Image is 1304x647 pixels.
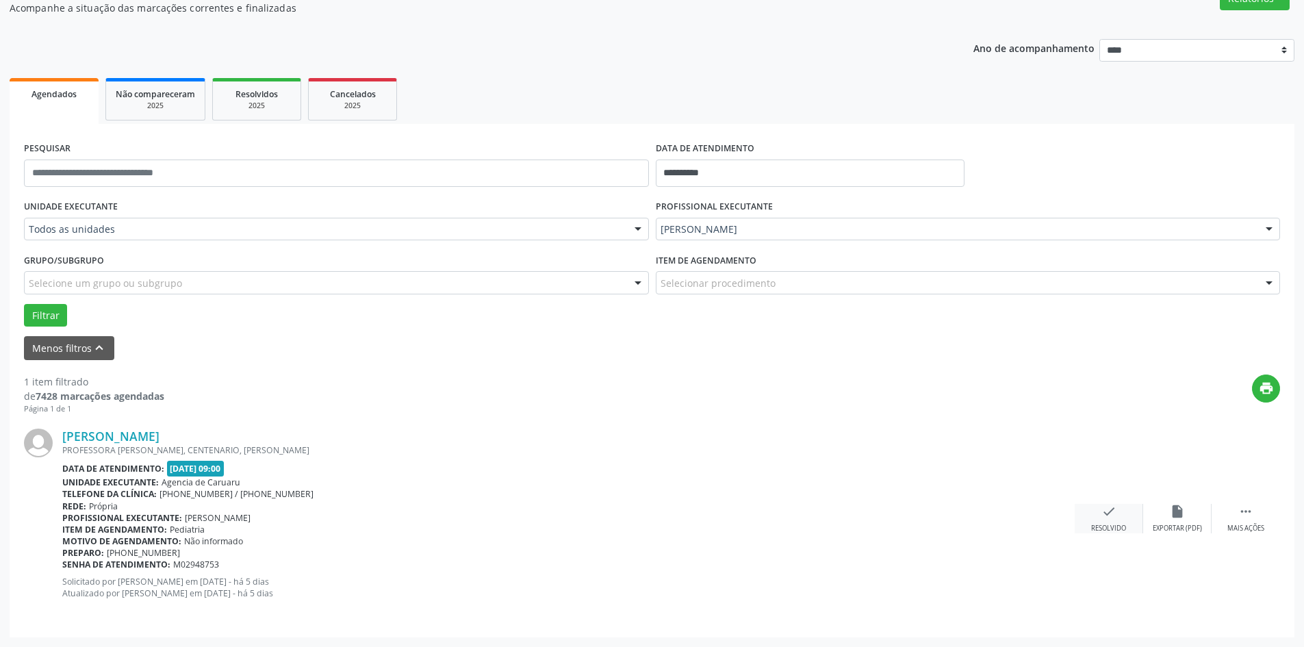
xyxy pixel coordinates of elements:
p: Acompanhe a situação das marcações correntes e finalizadas [10,1,909,15]
div: 2025 [318,101,387,111]
b: Telefone da clínica: [62,488,157,500]
div: Página 1 de 1 [24,403,164,415]
button: Filtrar [24,304,67,327]
strong: 7428 marcações agendadas [36,390,164,403]
span: Própria [89,500,118,512]
img: img [24,429,53,457]
label: Grupo/Subgrupo [24,250,104,271]
span: Não compareceram [116,88,195,100]
label: PESQUISAR [24,138,71,160]
i: check [1101,504,1116,519]
b: Data de atendimento: [62,463,164,474]
label: DATA DE ATENDIMENTO [656,138,754,160]
b: Item de agendamento: [62,524,167,535]
span: [DATE] 09:00 [167,461,225,477]
span: Pediatria [170,524,205,535]
span: [PERSON_NAME] [185,512,251,524]
span: Selecionar procedimento [661,276,776,290]
b: Profissional executante: [62,512,182,524]
b: Preparo: [62,547,104,559]
span: [PHONE_NUMBER] [107,547,180,559]
div: Mais ações [1227,524,1264,533]
i:  [1238,504,1253,519]
button: Menos filtroskeyboard_arrow_up [24,336,114,360]
div: Resolvido [1091,524,1126,533]
div: 1 item filtrado [24,375,164,389]
b: Motivo de agendamento: [62,535,181,547]
div: PROFESSORA [PERSON_NAME], CENTENARIO, [PERSON_NAME] [62,444,1075,456]
i: print [1259,381,1274,396]
a: [PERSON_NAME] [62,429,159,444]
p: Solicitado por [PERSON_NAME] em [DATE] - há 5 dias Atualizado por [PERSON_NAME] em [DATE] - há 5 ... [62,576,1075,599]
span: Todos as unidades [29,223,621,236]
span: Cancelados [330,88,376,100]
span: [PHONE_NUMBER] / [PHONE_NUMBER] [159,488,314,500]
label: PROFISSIONAL EXECUTANTE [656,196,773,218]
span: Agencia de Caruaru [162,477,240,488]
label: Item de agendamento [656,250,756,271]
span: Selecione um grupo ou subgrupo [29,276,182,290]
span: Agendados [31,88,77,100]
b: Unidade executante: [62,477,159,488]
div: 2025 [222,101,291,111]
span: M02948753 [173,559,219,570]
button: print [1252,375,1280,403]
div: de [24,389,164,403]
p: Ano de acompanhamento [973,39,1095,56]
span: Resolvidos [235,88,278,100]
span: [PERSON_NAME] [661,223,1253,236]
b: Rede: [62,500,86,512]
b: Senha de atendimento: [62,559,170,570]
i: keyboard_arrow_up [92,340,107,355]
i: insert_drive_file [1170,504,1185,519]
span: Não informado [184,535,243,547]
div: 2025 [116,101,195,111]
label: UNIDADE EXECUTANTE [24,196,118,218]
div: Exportar (PDF) [1153,524,1202,533]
